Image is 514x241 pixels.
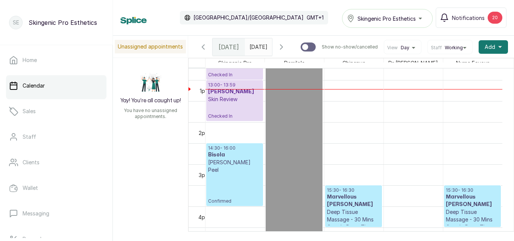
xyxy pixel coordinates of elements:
[23,56,37,64] p: Home
[217,58,254,68] span: Skingenic Pro
[115,40,186,53] p: Unassigned appointments
[445,45,463,51] span: Working
[208,174,261,204] p: Confirmed
[446,208,499,238] p: Deep Tissue Massage - 30 Mins Couple Deep Tissue Massage
[387,45,398,51] span: View
[327,208,380,238] p: Deep Tissue Massage - 30 Mins Couple Deep Tissue Massage
[208,61,261,78] p: Checked In
[455,58,491,68] span: Nurse Favour
[23,133,36,141] p: Staff
[446,193,499,208] h3: Marvellous [PERSON_NAME]
[479,40,508,54] button: Add
[219,42,239,52] span: [DATE]
[29,18,97,27] p: Skingenic Pro Esthetics
[341,58,367,68] span: Chinenye
[6,101,106,122] a: Sales
[23,82,45,89] p: Calendar
[193,14,304,21] p: [GEOGRAPHIC_DATA]/[GEOGRAPHIC_DATA]
[23,108,36,115] p: Sales
[485,43,495,51] span: Add
[208,151,261,159] h3: Bisola
[6,152,106,173] a: Clients
[197,129,211,137] div: 2pm
[327,187,380,193] p: 15:30 - 16:30
[208,82,261,88] p: 13:00 - 13:59
[6,75,106,96] a: Calendar
[6,177,106,199] a: Wallet
[387,45,418,51] button: ViewDay
[431,45,469,51] button: StaffWorking
[23,210,49,217] p: Messaging
[23,184,38,192] p: Wallet
[117,108,184,120] p: You have no unassigned appointments.
[446,187,499,193] p: 15:30 - 16:30
[213,38,245,56] div: [DATE]
[283,58,306,68] span: Damilola
[401,45,409,51] span: Day
[120,97,181,105] h2: Yay! You’re all caught up!
[327,193,380,208] h3: Marvellous [PERSON_NAME]
[452,14,485,22] span: Notifications
[387,58,439,68] span: Dr [PERSON_NAME]
[6,126,106,147] a: Staff
[436,8,506,28] button: Notifications20
[208,145,261,151] p: 14:30 - 16:00
[342,9,433,28] button: Skingenic Pro Esthetics
[6,50,106,71] a: Home
[208,103,261,119] p: Checked In
[197,171,211,179] div: 3pm
[198,87,211,95] div: 1pm
[322,44,378,50] p: Show no-show/cancelled
[431,45,442,51] span: Staff
[307,14,324,21] p: GMT+1
[357,15,416,23] span: Skingenic Pro Esthetics
[488,12,502,24] div: 20
[208,88,261,95] h3: [PERSON_NAME]
[208,95,261,103] p: Skin Review
[197,213,211,221] div: 4pm
[6,203,106,224] a: Messaging
[13,19,19,26] p: SE
[23,159,40,166] p: Clients
[208,159,261,174] p: [PERSON_NAME] Peel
